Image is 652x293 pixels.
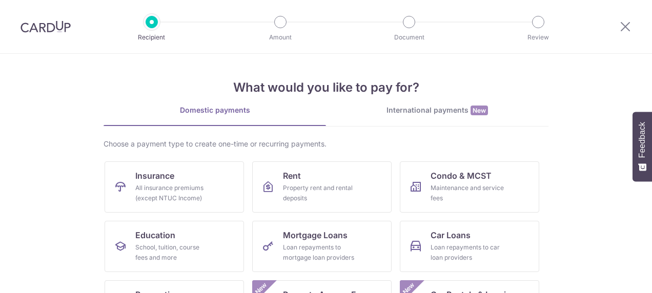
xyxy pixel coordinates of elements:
span: Mortgage Loans [283,229,348,241]
a: Condo & MCSTMaintenance and service fees [400,161,539,213]
span: Insurance [135,170,174,182]
div: Loan repayments to car loan providers [431,242,504,263]
a: Mortgage LoansLoan repayments to mortgage loan providers [252,221,392,272]
span: Feedback [638,122,647,158]
span: New [471,106,488,115]
div: International payments [326,105,548,116]
span: Education [135,229,175,241]
span: Car Loans [431,229,471,241]
div: All insurance premiums (except NTUC Income) [135,183,209,203]
p: Amount [242,32,318,43]
h4: What would you like to pay for? [104,78,548,97]
div: Maintenance and service fees [431,183,504,203]
div: School, tuition, course fees and more [135,242,209,263]
div: Loan repayments to mortgage loan providers [283,242,357,263]
iframe: Opens a widget where you can find more information [586,262,642,288]
div: Choose a payment type to create one-time or recurring payments. [104,139,548,149]
span: Condo & MCST [431,170,492,182]
p: Recipient [114,32,190,43]
a: InsuranceAll insurance premiums (except NTUC Income) [105,161,244,213]
div: Property rent and rental deposits [283,183,357,203]
img: CardUp [21,20,71,33]
a: RentProperty rent and rental deposits [252,161,392,213]
p: Review [500,32,576,43]
a: EducationSchool, tuition, course fees and more [105,221,244,272]
div: Domestic payments [104,105,326,115]
button: Feedback - Show survey [633,112,652,181]
span: Rent [283,170,301,182]
p: Document [371,32,447,43]
a: Car LoansLoan repayments to car loan providers [400,221,539,272]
